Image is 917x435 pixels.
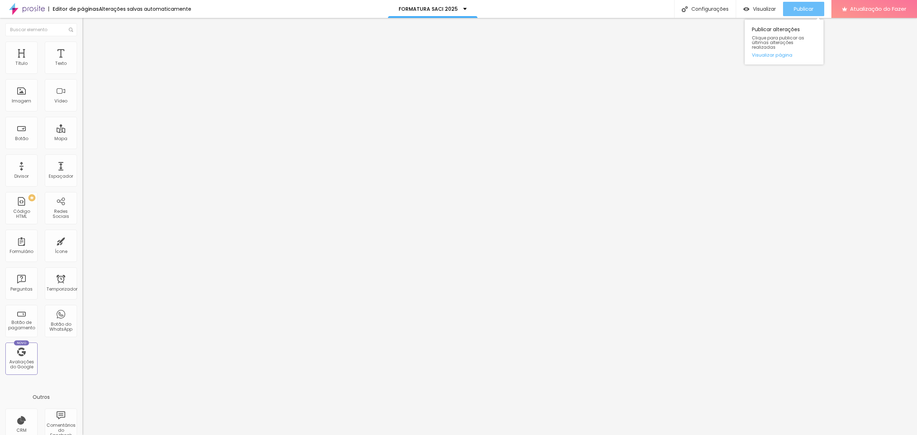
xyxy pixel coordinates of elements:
font: Botão do WhatsApp [49,321,72,332]
font: Perguntas [10,286,33,292]
font: FORMATURA SACI 2025 [399,5,458,13]
font: Outros [33,393,50,401]
font: Atualização do Fazer [850,5,906,13]
input: Buscar elemento [5,23,77,36]
button: Visualizar [736,2,783,16]
font: Texto [55,60,67,66]
font: Redes Sociais [53,208,69,219]
font: Ícone [55,248,67,254]
button: Publicar [783,2,824,16]
font: Visualizar [753,5,776,13]
font: Formulário [10,248,33,254]
font: Clique para publicar as últimas alterações realizadas [752,35,804,50]
font: Publicar [794,5,813,13]
font: Visualizar página [752,52,792,58]
font: CRM [16,427,27,433]
font: Mapa [54,135,67,142]
font: Divisor [14,173,29,179]
font: Título [15,60,28,66]
font: Espaçador [49,173,73,179]
font: Código HTML [13,208,30,219]
font: Avaliações do Google [9,359,34,370]
font: Botão [15,135,28,142]
img: Ícone [682,6,688,12]
font: Novo [17,341,27,345]
iframe: Editor [82,18,917,435]
font: Editor de páginas [53,5,99,13]
font: Configurações [691,5,729,13]
img: Ícone [69,28,73,32]
font: Imagem [12,98,31,104]
font: Vídeo [54,98,67,104]
a: Visualizar página [752,53,816,57]
font: Publicar alterações [752,26,800,33]
font: Temporizador [47,286,77,292]
font: Botão de pagamento [8,319,35,330]
img: view-1.svg [743,6,749,12]
font: Alterações salvas automaticamente [99,5,191,13]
